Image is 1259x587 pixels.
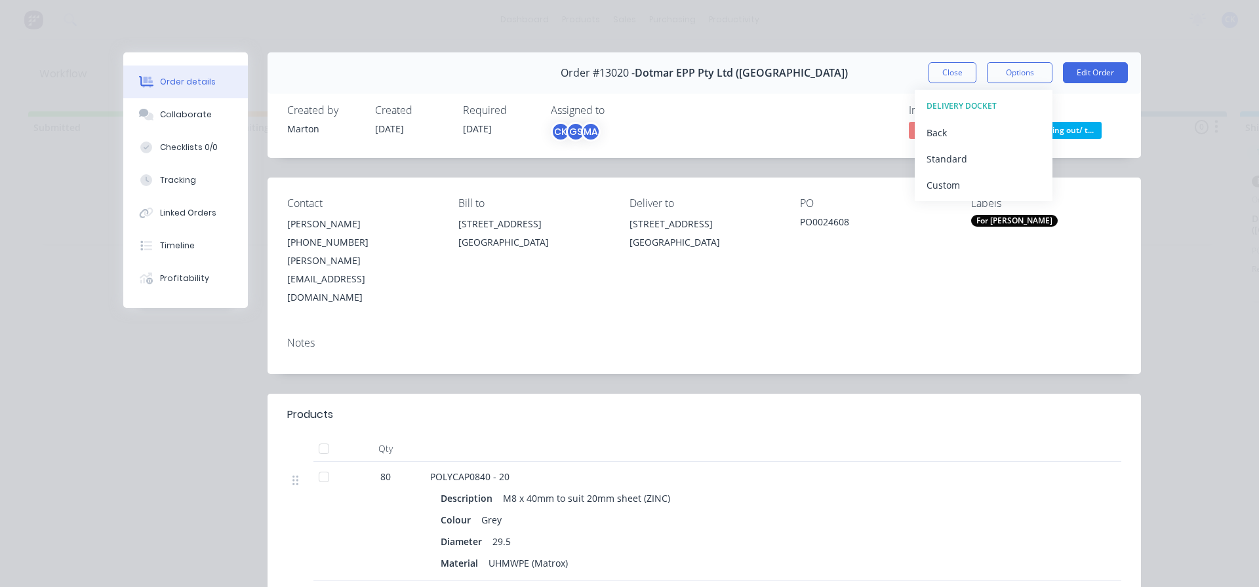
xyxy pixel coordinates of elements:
div: [PHONE_NUMBER] [287,233,437,252]
div: CK [551,122,570,142]
div: [PERSON_NAME] [287,215,437,233]
div: Qty [346,436,425,462]
button: DELIVERY DOCKET [915,93,1052,119]
div: Deliver to [629,197,780,210]
div: Standard [927,149,1041,168]
div: PO0024608 [800,215,950,233]
div: Products [287,407,333,423]
button: Back [915,119,1052,145]
iframe: Intercom live chat [1214,542,1246,574]
div: [PERSON_NAME][PHONE_NUMBER][PERSON_NAME][EMAIL_ADDRESS][DOMAIN_NAME] [287,215,437,307]
div: Notes [287,337,1121,349]
div: For [PERSON_NAME] [971,215,1058,227]
div: Custom [927,176,1041,195]
button: Timeline [123,229,248,262]
span: [DATE] [463,123,492,135]
div: M8 x 40mm to suit 20mm sheet (ZINC) [498,489,675,508]
div: Bill to [458,197,609,210]
div: [STREET_ADDRESS][GEOGRAPHIC_DATA] [458,215,609,257]
span: POLYCAP0840 - 20 [430,470,510,483]
div: [STREET_ADDRESS] [629,215,780,233]
span: [DATE] [375,123,404,135]
div: Diameter [441,532,487,551]
div: [GEOGRAPHIC_DATA] [458,233,609,252]
div: Created [375,104,447,117]
div: Description [441,489,498,508]
div: Timeline [160,240,195,252]
button: Standard [915,145,1052,172]
div: Material [441,554,483,573]
button: CKGSMA [551,122,601,142]
div: Back [927,123,1041,142]
div: Created by [287,104,359,117]
div: Linked Orders [160,207,216,219]
span: No [909,122,988,138]
div: Labels [971,197,1121,210]
button: Tracking [123,164,248,197]
div: [GEOGRAPHIC_DATA] [629,233,780,252]
div: MA [581,122,601,142]
div: Grey [476,510,507,529]
div: Marton [287,122,359,136]
span: Shipping out/ t... [1023,122,1102,138]
button: Edit Order [1063,62,1128,83]
div: Checklists 0/0 [160,142,218,153]
div: 29.5 [487,532,516,551]
div: Profitability [160,273,209,284]
div: Order details [160,76,216,88]
button: Linked Orders [123,197,248,229]
div: Contact [287,197,437,210]
div: Tracking [160,174,196,186]
div: UHMWPE (Matrox) [483,554,573,573]
button: Options [987,62,1052,83]
div: [STREET_ADDRESS][GEOGRAPHIC_DATA] [629,215,780,257]
div: Status [1023,104,1121,117]
button: Collaborate [123,98,248,131]
span: Dotmar EPP Pty Ltd ([GEOGRAPHIC_DATA]) [635,67,848,79]
div: [STREET_ADDRESS] [458,215,609,233]
button: Profitability [123,262,248,295]
div: GS [566,122,586,142]
div: [PERSON_NAME][EMAIL_ADDRESS][DOMAIN_NAME] [287,252,437,307]
div: Assigned to [551,104,682,117]
button: Order details [123,66,248,98]
button: Custom [915,172,1052,198]
div: PO [800,197,950,210]
div: Collaborate [160,109,212,121]
div: DELIVERY DOCKET [927,98,1041,115]
div: Required [463,104,535,117]
span: 80 [380,470,391,483]
div: Colour [441,510,476,529]
span: Order #13020 - [561,67,635,79]
button: Close [929,62,976,83]
div: Invoiced [909,104,1007,117]
button: Shipping out/ t... [1023,122,1102,142]
button: Checklists 0/0 [123,131,248,164]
